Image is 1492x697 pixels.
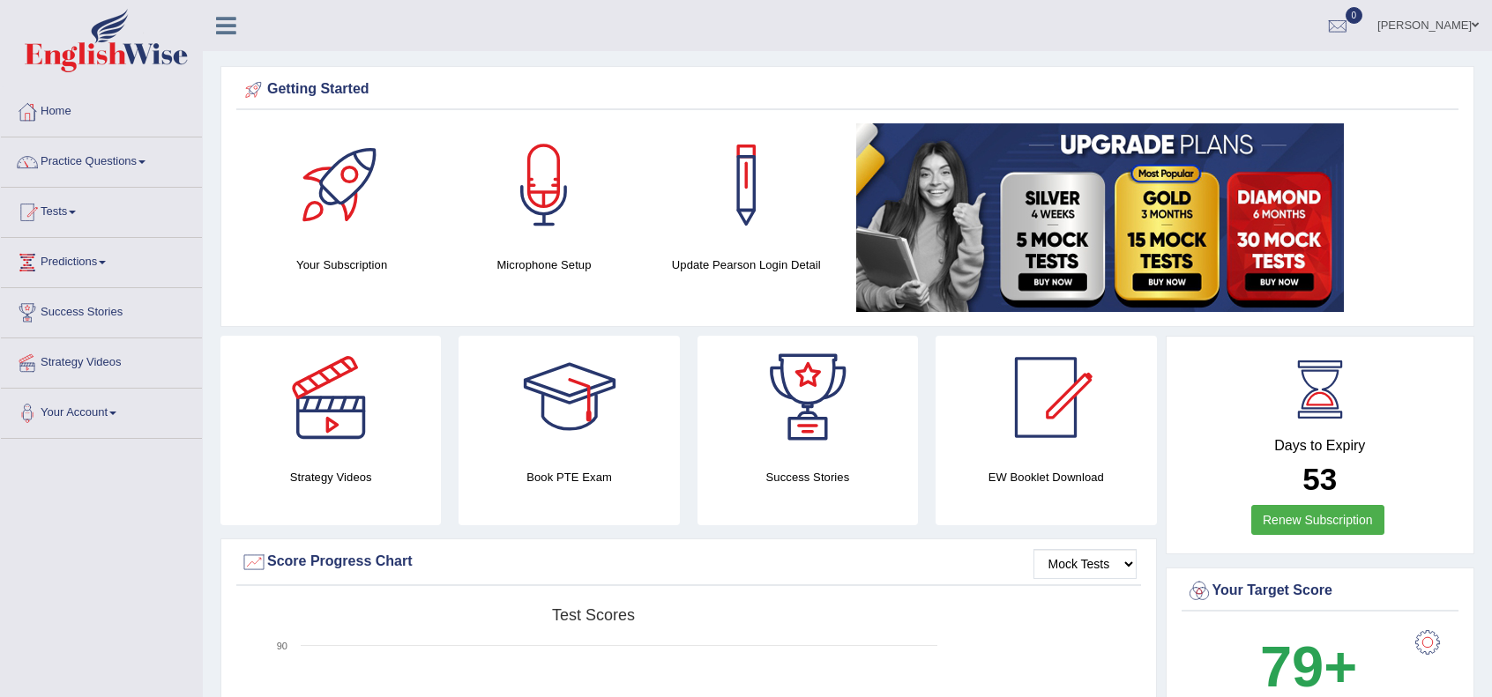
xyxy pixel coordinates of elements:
[459,468,679,486] h4: Book PTE Exam
[698,468,918,486] h4: Success Stories
[1186,578,1455,604] div: Your Target Score
[1,288,202,332] a: Success Stories
[1,137,202,182] a: Practice Questions
[451,256,636,274] h4: Microphone Setup
[1,87,202,131] a: Home
[1,188,202,232] a: Tests
[856,123,1344,312] img: small5.jpg
[241,77,1454,103] div: Getting Started
[1,389,202,433] a: Your Account
[241,549,1137,575] div: Score Progress Chart
[552,606,635,624] tspan: Test scores
[1,238,202,282] a: Predictions
[654,256,839,274] h4: Update Pearson Login Detail
[936,468,1156,486] h4: EW Booklet Download
[1,338,202,382] a: Strategy Videos
[277,641,287,651] text: 90
[220,468,441,486] h4: Strategy Videos
[250,256,434,274] h4: Your Subscription
[1346,7,1363,24] span: 0
[1186,438,1455,454] h4: Days to Expiry
[1302,462,1337,496] b: 53
[1251,505,1384,535] a: Renew Subscription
